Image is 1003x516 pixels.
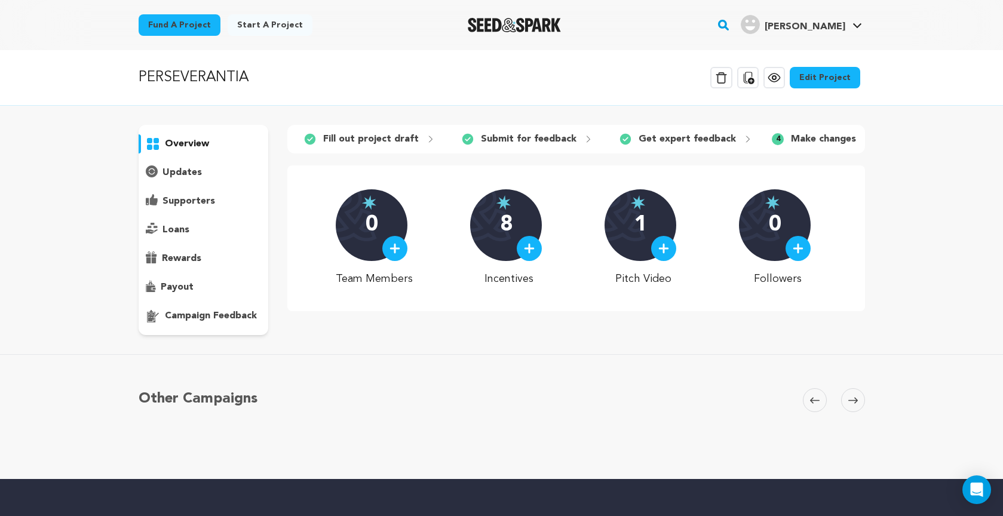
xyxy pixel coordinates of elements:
p: 0 [366,213,378,237]
p: Get expert feedback [639,132,736,146]
button: payout [139,278,269,297]
p: supporters [162,194,215,208]
button: updates [139,163,269,182]
p: Pitch Video [605,271,682,287]
p: overview [165,137,209,151]
p: campaign feedback [165,309,257,323]
p: Fill out project draft [323,132,419,146]
img: plus.svg [793,243,803,254]
div: Open Intercom Messenger [962,475,991,504]
p: Incentives [470,271,547,287]
button: loans [139,220,269,239]
a: Start a project [228,14,312,36]
span: 4 [772,133,784,145]
p: PERSEVERANTIA [139,67,249,88]
img: user.png [741,15,760,34]
p: Followers [739,271,816,287]
span: [PERSON_NAME] [765,22,845,32]
button: campaign feedback [139,306,269,325]
a: Seed&Spark Homepage [468,18,562,32]
p: loans [162,223,189,237]
a: Vadim N.'s Profile [738,13,864,34]
img: Seed&Spark Logo Dark Mode [468,18,562,32]
img: plus.svg [524,243,535,254]
a: Fund a project [139,14,220,36]
p: Submit for feedback [481,132,576,146]
h5: Other Campaigns [139,388,257,410]
p: 0 [769,213,781,237]
a: Edit Project [790,67,860,88]
p: updates [162,165,202,180]
div: Vadim N.'s Profile [741,15,845,34]
span: Vadim N.'s Profile [738,13,864,38]
img: plus.svg [389,243,400,254]
p: 1 [634,213,647,237]
p: 8 [500,213,513,237]
p: Team Members [336,271,413,287]
p: rewards [162,251,201,266]
button: rewards [139,249,269,268]
button: supporters [139,192,269,211]
p: payout [161,280,194,294]
button: overview [139,134,269,153]
img: plus.svg [658,243,669,254]
p: Make changes [791,132,856,146]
